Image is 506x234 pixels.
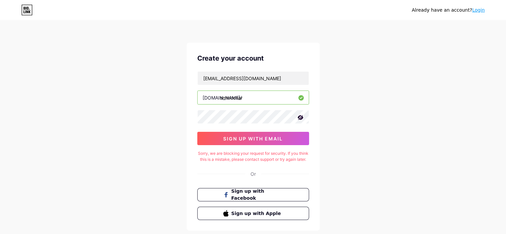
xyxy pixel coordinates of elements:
[197,53,309,63] div: Create your account
[412,7,485,14] div: Already have an account?
[197,132,309,145] button: sign up with email
[197,188,309,201] button: Sign up with Facebook
[472,7,485,13] a: Login
[198,91,309,104] input: username
[197,207,309,220] button: Sign up with Apple
[231,188,283,202] span: Sign up with Facebook
[251,170,256,177] div: Or
[203,94,242,101] div: [DOMAIN_NAME]/
[198,72,309,85] input: Email
[197,150,309,162] div: Sorry, we are blocking your request for security. If you think this is a mistake, please contact ...
[223,136,283,141] span: sign up with email
[231,210,283,217] span: Sign up with Apple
